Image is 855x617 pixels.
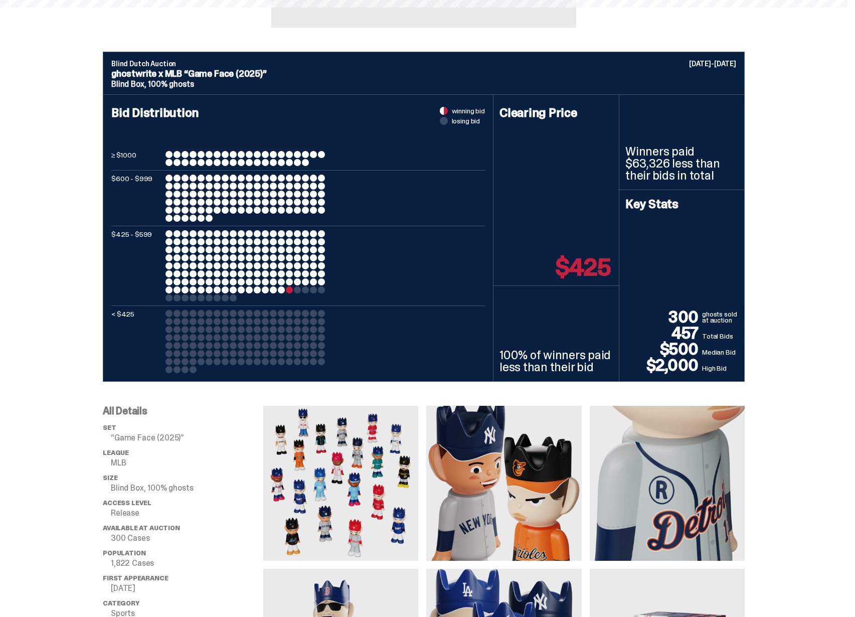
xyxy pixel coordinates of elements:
[111,60,736,67] p: Blind Dutch Auction
[103,599,139,607] span: Category
[111,484,263,492] p: Blind Box, 100% ghosts
[111,534,263,542] p: 300 Cases
[103,448,129,457] span: League
[111,310,161,373] p: < $425
[111,151,161,166] p: ≥ $1000
[111,459,263,467] p: MLB
[625,198,738,210] h4: Key Stats
[625,357,702,373] p: $2,000
[625,325,702,341] p: 457
[103,406,263,416] p: All Details
[625,309,702,325] p: 300
[111,175,161,222] p: $600 - $999
[590,406,745,561] img: media gallery image
[103,524,180,532] span: Available at Auction
[103,499,151,507] span: Access Level
[111,79,146,89] span: Blind Box,
[452,107,485,114] span: winning bid
[556,255,611,279] p: $425
[103,474,117,482] span: Size
[625,341,702,357] p: $500
[263,406,418,561] img: media gallery image
[452,117,480,124] span: losing bid
[702,363,738,373] p: High Bid
[111,584,263,592] p: [DATE]
[103,574,168,582] span: First Appearance
[148,79,194,89] span: 100% ghosts
[499,349,613,373] p: 100% of winners paid less than their bid
[625,145,738,182] p: Winners paid $63,326 less than their bids in total
[111,509,263,517] p: Release
[702,331,738,341] p: Total Bids
[111,559,263,567] p: 1,822 Cases
[111,107,485,151] h4: Bid Distribution
[702,311,738,325] p: ghosts sold at auction
[426,406,581,561] img: media gallery image
[499,107,613,119] h4: Clearing Price
[702,347,738,357] p: Median Bid
[111,230,161,301] p: $425 - $599
[103,423,116,432] span: set
[111,69,736,78] p: ghostwrite x MLB “Game Face (2025)”
[103,549,145,557] span: Population
[111,434,263,442] p: “Game Face (2025)”
[689,60,736,67] p: [DATE]-[DATE]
